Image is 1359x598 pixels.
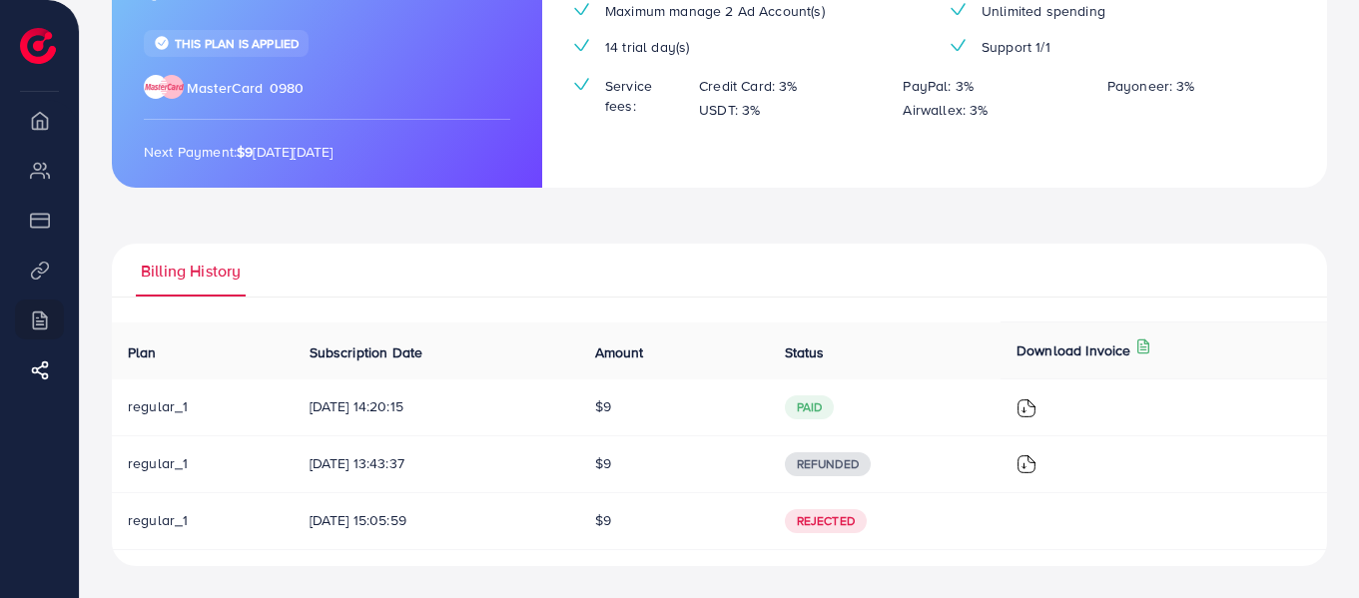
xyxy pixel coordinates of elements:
[310,396,563,416] span: [DATE] 14:20:15
[605,37,689,57] span: 14 trial day(s)
[903,98,988,122] p: Airwallex: 3%
[1017,454,1036,474] img: ic-download-invoice.1f3c1b55.svg
[1017,338,1131,362] p: Download Invoice
[310,453,563,473] span: [DATE] 13:43:37
[270,78,305,98] span: 0980
[951,39,966,52] img: tick
[1017,398,1036,418] img: ic-download-invoice.1f3c1b55.svg
[154,35,170,51] img: tick
[128,396,188,416] span: regular_1
[605,1,825,21] span: Maximum manage 2 Ad Account(s)
[128,510,188,530] span: regular_1
[574,78,589,91] img: tick
[595,510,611,530] span: $9
[951,3,966,16] img: tick
[785,509,867,533] span: Rejected
[982,1,1105,21] span: Unlimited spending
[175,35,299,52] span: This plan is applied
[595,453,611,473] span: $9
[574,3,589,16] img: tick
[128,342,157,362] span: Plan
[144,140,510,164] p: Next Payment: [DATE][DATE]
[595,396,611,416] span: $9
[187,78,264,98] span: MasterCard
[605,76,683,117] span: Service fees:
[699,98,760,122] p: USDT: 3%
[982,37,1050,57] span: Support 1/1
[20,28,56,64] img: logo
[903,74,974,98] p: PayPal: 3%
[785,395,835,419] span: paid
[595,342,644,362] span: Amount
[699,74,797,98] p: Credit Card: 3%
[574,39,589,52] img: tick
[785,452,871,476] span: Refunded
[785,342,825,362] span: Status
[128,453,188,473] span: regular_1
[141,260,241,283] span: Billing History
[310,342,423,362] span: Subscription Date
[237,142,253,162] strong: $9
[144,75,184,99] img: brand
[310,510,563,530] span: [DATE] 15:05:59
[1274,508,1344,583] iframe: Chat
[1107,74,1195,98] p: Payoneer: 3%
